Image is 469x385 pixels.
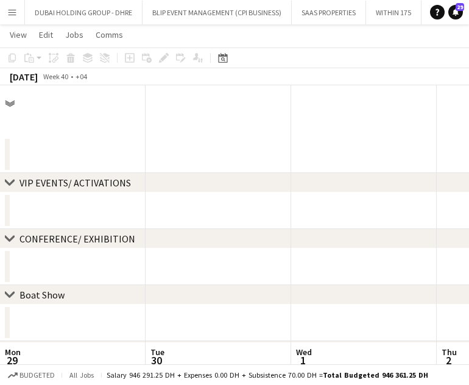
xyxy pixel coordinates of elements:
span: Edit [39,29,53,40]
div: [DATE] [10,71,38,83]
a: Comms [91,27,128,43]
a: Jobs [60,27,88,43]
span: 2 [440,353,457,367]
a: Edit [34,27,58,43]
button: DXB LIVE [421,1,468,24]
button: WITHIN 175 [366,1,421,24]
span: Budgeted [19,371,55,380]
span: Thu [442,347,457,358]
div: Boat Show [19,289,65,301]
span: Mon [5,347,21,358]
a: 29 [448,5,463,19]
span: View [10,29,27,40]
span: Comms [96,29,123,40]
button: DUBAI HOLDING GROUP - DHRE [25,1,143,24]
span: 30 [149,353,164,367]
div: Salary 946 291.25 DH + Expenses 0.00 DH + Subsistence 70.00 DH = [107,370,428,380]
span: Total Budgeted 946 361.25 DH [323,370,428,380]
span: Jobs [65,29,83,40]
span: Tue [150,347,164,358]
a: View [5,27,32,43]
button: Budgeted [6,369,57,382]
div: VIP EVENTS/ ACTIVATIONS [19,177,131,189]
span: Week 40 [40,72,71,81]
button: BLIP EVENT MANAGEMENT (CPI BUSINESS) [143,1,292,24]
span: Wed [296,347,312,358]
span: All jobs [67,370,96,380]
button: SAAS PROPERTIES [292,1,366,24]
div: CONFERENCE/ EXHIBITION [19,233,135,245]
span: 1 [294,353,312,367]
div: +04 [76,72,87,81]
span: 29 [3,353,21,367]
span: 29 [456,3,464,11]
